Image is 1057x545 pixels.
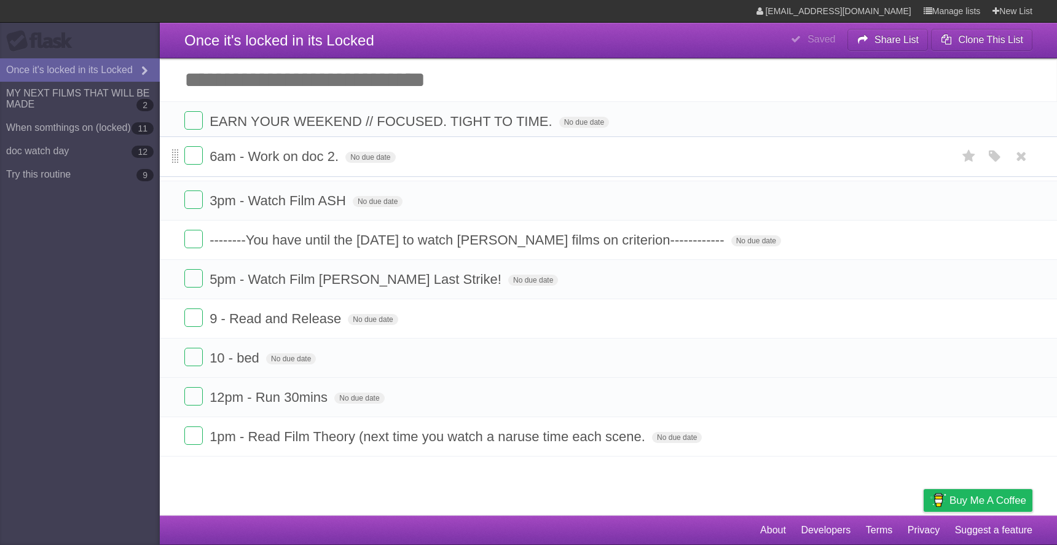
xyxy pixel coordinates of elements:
[184,146,203,165] label: Done
[210,272,505,287] span: 5pm - Watch Film [PERSON_NAME] Last Strike!
[184,348,203,366] label: Done
[559,117,609,128] span: No due date
[184,426,203,445] label: Done
[210,149,342,164] span: 6am - Work on doc 2.
[731,235,781,246] span: No due date
[955,519,1032,542] a: Suggest a feature
[652,432,702,443] span: No due date
[184,230,203,248] label: Done
[210,311,344,326] span: 9 - Read and Release
[184,387,203,406] label: Done
[210,232,727,248] span: --------You have until the [DATE] to watch [PERSON_NAME] films on criterion------------
[334,393,384,404] span: No due date
[931,29,1032,51] button: Clone This List
[930,490,946,511] img: Buy me a coffee
[210,114,555,129] span: EARN YOUR WEEKEND // FOCUSED. TIGHT TO TIME.
[847,29,929,51] button: Share List
[132,146,154,158] b: 12
[353,196,403,207] span: No due date
[136,169,154,181] b: 9
[949,490,1026,511] span: Buy me a coffee
[348,314,398,325] span: No due date
[924,489,1032,512] a: Buy me a coffee
[136,99,154,111] b: 2
[184,111,203,130] label: Done
[132,122,154,135] b: 11
[184,32,374,49] span: Once it's locked in its Locked
[958,34,1023,45] b: Clone This List
[760,519,786,542] a: About
[908,519,940,542] a: Privacy
[184,269,203,288] label: Done
[508,275,558,286] span: No due date
[345,152,395,163] span: No due date
[807,34,835,44] b: Saved
[6,30,80,52] div: Flask
[210,350,262,366] span: 10 - bed
[266,353,316,364] span: No due date
[957,146,981,167] label: Star task
[184,190,203,209] label: Done
[801,519,851,542] a: Developers
[874,34,919,45] b: Share List
[866,519,893,542] a: Terms
[210,193,349,208] span: 3pm - Watch Film ASH
[184,308,203,327] label: Done
[210,390,331,405] span: 12pm - Run 30mins
[210,429,648,444] span: 1pm - Read Film Theory (next time you watch a naruse time each scene.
